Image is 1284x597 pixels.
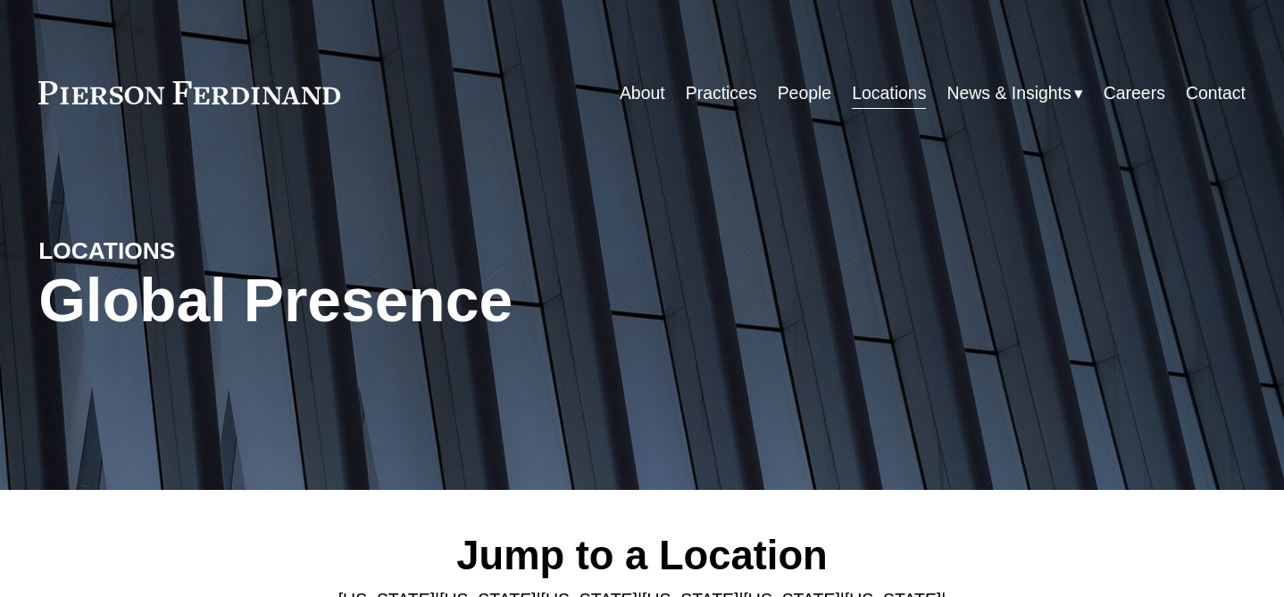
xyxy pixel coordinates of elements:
[686,76,757,111] a: Practices
[778,76,832,111] a: People
[946,78,1071,109] span: News & Insights
[38,266,843,336] h1: Global Presence
[38,236,340,266] h4: LOCATIONS
[1186,76,1246,111] a: Contact
[852,76,926,111] a: Locations
[290,532,995,581] h2: Jump to a Location
[620,76,665,111] a: About
[1104,76,1165,111] a: Careers
[946,76,1082,111] a: folder dropdown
